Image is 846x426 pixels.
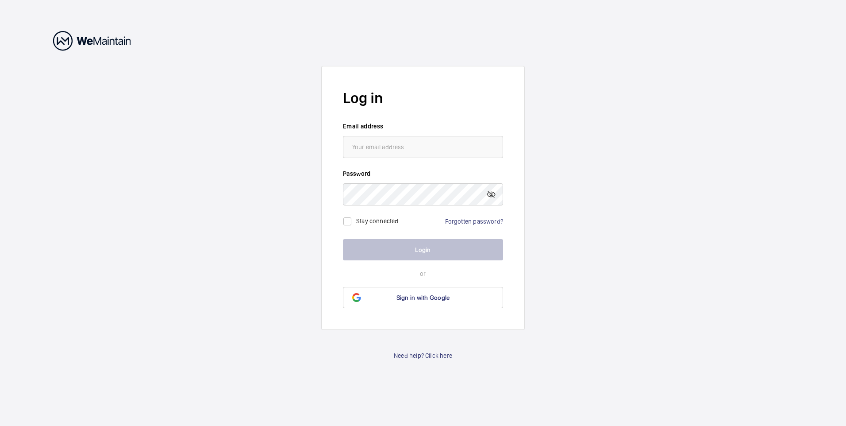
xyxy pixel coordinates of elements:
[343,122,503,131] label: Email address
[343,239,503,260] button: Login
[396,294,450,301] span: Sign in with Google
[343,169,503,178] label: Password
[445,218,503,225] a: Forgotten password?
[343,136,503,158] input: Your email address
[343,269,503,278] p: or
[394,351,452,360] a: Need help? Click here
[343,88,503,108] h2: Log in
[356,217,399,225] label: Stay connected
